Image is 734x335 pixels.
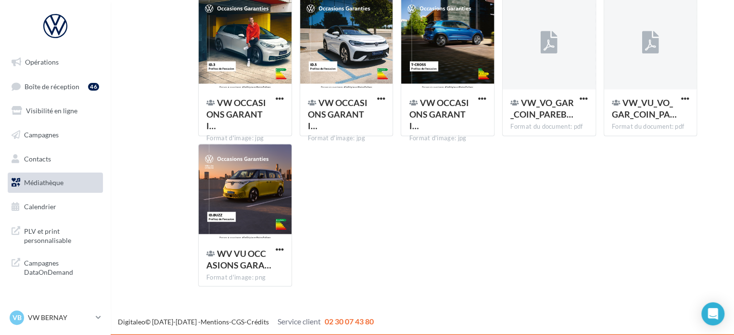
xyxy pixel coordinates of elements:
p: VW BERNAY [28,313,92,322]
a: Campagnes DataOnDemand [6,253,105,281]
span: Calendrier [24,202,56,211]
a: Boîte de réception46 [6,76,105,97]
span: VW_VO_GAR_COIN_PAREBRISE [510,97,574,120]
div: Format d'image: jpg [308,134,385,143]
span: Campagnes [24,131,59,139]
div: Open Intercom Messenger [701,302,724,325]
span: WV VU OCCASIONS GARANTIE_OFF_AVRIL24_RS_ID.BUZZ [206,248,271,270]
a: Visibilité en ligne [6,101,105,121]
span: Visibilité en ligne [26,107,77,115]
a: PLV et print personnalisable [6,221,105,249]
div: Format du document: pdf [612,122,689,131]
div: 46 [88,83,99,91]
span: VB [13,313,22,322]
div: Format d'image: png [206,273,284,281]
a: Crédits [247,317,269,325]
a: Contacts [6,149,105,169]
span: VW_VU_VO_GAR_COIN_PAREBRISE [612,97,677,120]
span: VW OCCASIONS GARANTIE_AVRIL24_RS_T-CROSS [409,97,468,131]
span: Service client [278,316,321,325]
span: 02 30 07 43 80 [325,316,374,325]
a: Campagnes [6,125,105,145]
span: Médiathèque [24,178,63,187]
a: Digitaleo [118,317,145,325]
span: Boîte de réception [25,82,79,90]
a: Médiathèque [6,173,105,193]
span: VW OCCASIONS GARANTIE_AVRIL24_RS_ID.3 [206,97,266,131]
span: Campagnes DataOnDemand [24,256,99,277]
a: Opérations [6,52,105,72]
div: Format du document: pdf [510,122,588,131]
div: Format d'image: jpg [206,134,284,143]
span: PLV et print personnalisable [24,225,99,245]
span: Contacts [24,154,51,162]
a: Mentions [201,317,229,325]
div: Format d'image: jpg [409,134,486,143]
a: VB VW BERNAY [8,308,103,327]
a: CGS [231,317,244,325]
a: Calendrier [6,197,105,217]
span: © [DATE]-[DATE] - - - [118,317,374,325]
span: VW OCCASIONS GARANTIE_AVRIL24_RS_ID.5 [308,97,367,131]
span: Opérations [25,58,59,66]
